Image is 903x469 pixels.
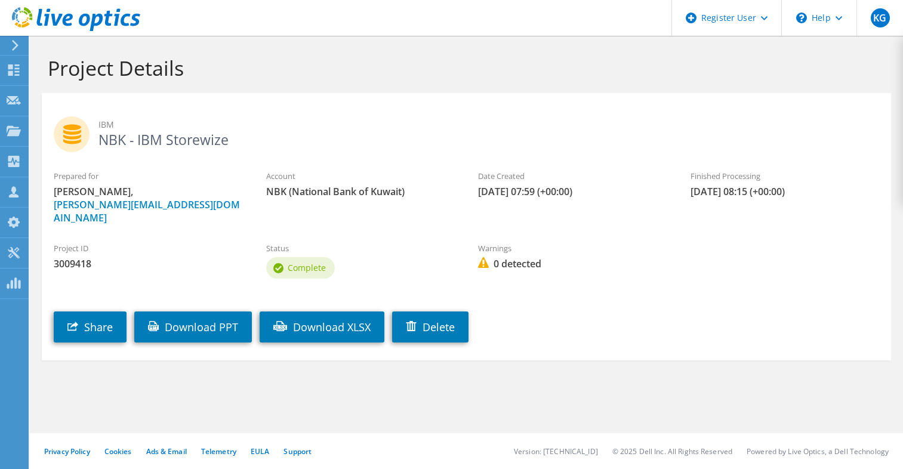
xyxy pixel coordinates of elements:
li: Powered by Live Optics, a Dell Technology [747,446,889,456]
a: Ads & Email [146,446,187,456]
label: Prepared for [54,170,242,182]
li: Version: [TECHNICAL_ID] [514,446,598,456]
span: [DATE] 08:15 (+00:00) [691,185,879,198]
a: Download XLSX [260,311,384,343]
span: KG [871,8,890,27]
label: Project ID [54,242,242,254]
label: Date Created [478,170,667,182]
h1: Project Details [48,55,879,81]
svg: \n [796,13,807,23]
li: © 2025 Dell Inc. All Rights Reserved [612,446,732,456]
h2: NBK - IBM Storewize [54,116,879,146]
span: 3009418 [54,257,242,270]
a: Delete [392,311,469,343]
span: 0 detected [478,257,667,270]
a: Cookies [104,446,132,456]
label: Account [266,170,455,182]
a: Support [283,446,312,456]
a: Share [54,311,127,343]
a: EULA [251,446,269,456]
span: NBK (National Bank of Kuwait) [266,185,455,198]
a: Download PPT [134,311,252,343]
label: Warnings [478,242,667,254]
span: [PERSON_NAME], [54,185,242,224]
span: IBM [98,118,879,131]
span: [DATE] 07:59 (+00:00) [478,185,667,198]
span: Complete [288,262,326,273]
a: Privacy Policy [44,446,90,456]
label: Status [266,242,455,254]
label: Finished Processing [691,170,879,182]
a: [PERSON_NAME][EMAIL_ADDRESS][DOMAIN_NAME] [54,198,240,224]
a: Telemetry [201,446,236,456]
